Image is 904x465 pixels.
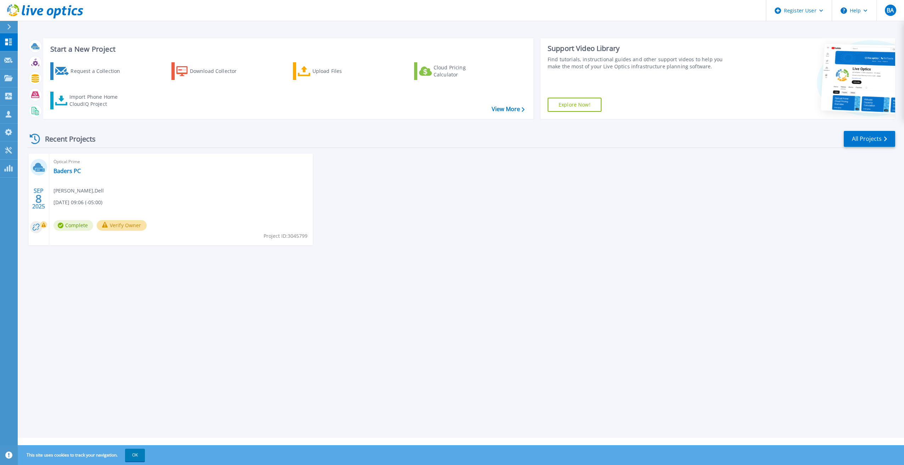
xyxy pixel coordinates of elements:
[434,64,490,78] div: Cloud Pricing Calculator
[97,220,147,231] button: Verify Owner
[35,196,42,202] span: 8
[293,62,372,80] a: Upload Files
[264,232,307,240] span: Project ID: 3045799
[492,106,525,113] a: View More
[548,98,601,112] a: Explore Now!
[53,187,104,195] span: [PERSON_NAME] , Dell
[414,62,493,80] a: Cloud Pricing Calculator
[53,199,102,206] span: [DATE] 09:06 (-05:00)
[50,45,524,53] h3: Start a New Project
[190,64,247,78] div: Download Collector
[19,449,145,461] span: This site uses cookies to track your navigation.
[548,56,731,70] div: Find tutorials, instructional guides and other support videos to help you make the most of your L...
[887,7,894,13] span: BA
[548,44,731,53] div: Support Video Library
[312,64,369,78] div: Upload Files
[125,449,145,461] button: OK
[53,158,309,166] span: Optical Prime
[53,167,81,174] a: Baders PC
[32,186,45,212] div: SEP 2025
[53,220,93,231] span: Complete
[27,130,105,148] div: Recent Projects
[844,131,895,147] a: All Projects
[70,64,127,78] div: Request a Collection
[69,93,125,108] div: Import Phone Home CloudIQ Project
[50,62,129,80] a: Request a Collection
[171,62,250,80] a: Download Collector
